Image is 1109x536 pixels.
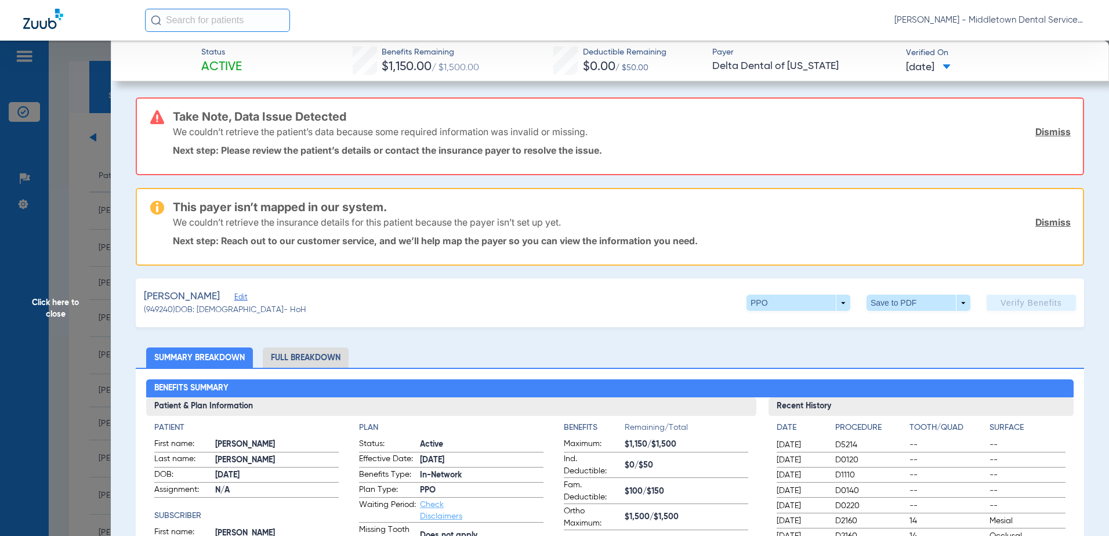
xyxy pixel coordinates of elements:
span: -- [909,454,985,466]
span: -- [909,469,985,481]
span: Fam. Deductible: [564,479,621,504]
span: -- [990,500,1065,512]
span: -- [909,439,985,451]
span: D2160 [835,515,905,527]
input: Search for patients [145,9,290,32]
span: -- [990,454,1065,466]
img: Search Icon [151,15,161,26]
h4: Subscriber [154,510,339,522]
button: Save to PDF [867,295,970,311]
h4: Patient [154,422,339,434]
img: Zuub Logo [23,9,63,29]
span: Active [201,59,242,75]
span: $1,150.00 [382,61,432,73]
h4: Plan [359,422,543,434]
h3: This payer isn’t mapped in our system. [173,201,1071,213]
span: Status: [359,438,416,452]
span: PPO [420,484,543,497]
span: $100/$150 [625,486,748,498]
span: $1,500/$1,500 [625,511,748,523]
span: Last name: [154,453,211,467]
span: D5214 [835,439,905,451]
h3: Recent History [769,397,1074,416]
span: [DATE] [777,439,825,451]
span: Effective Date: [359,453,416,467]
li: Full Breakdown [263,347,349,368]
span: Remaining/Total [625,422,748,438]
a: Dismiss [1035,126,1071,137]
span: Payer [712,46,896,59]
span: First name: [154,438,211,452]
span: Ind. Deductible: [564,453,621,477]
p: We couldn’t retrieve the insurance details for this patient because the payer isn’t set up yet. [173,216,561,228]
span: N/A [215,484,339,497]
p: Next step: Reach out to our customer service, and we’ll help map the payer so you can view the in... [173,235,1071,247]
h3: Take Note, Data Issue Detected [173,111,1071,122]
span: DOB: [154,469,211,483]
app-breakdown-title: Procedure [835,422,905,438]
h3: Patient & Plan Information [146,397,757,416]
app-breakdown-title: Date [777,422,825,438]
span: Verified On [906,47,1090,59]
span: [DATE] [906,60,951,75]
h4: Benefits [564,422,625,434]
span: -- [909,485,985,497]
h4: Date [777,422,825,434]
h4: Procedure [835,422,905,434]
span: Plan Type: [359,484,416,498]
span: [PERSON_NAME] [144,289,220,304]
span: Mesial [990,515,1065,527]
span: / $50.00 [615,64,648,72]
app-breakdown-title: Benefits [564,422,625,438]
span: Benefits Remaining [382,46,479,59]
span: 14 [909,515,985,527]
span: [DATE] [777,485,825,497]
p: We couldn’t retrieve the patient’s data because some required information was invalid or missing. [173,126,588,137]
span: -- [990,485,1065,497]
span: [PERSON_NAME] - Middletown Dental Services [894,15,1086,26]
a: Dismiss [1035,216,1071,228]
span: [DATE] [215,469,339,481]
span: $0/$50 [625,459,748,472]
span: Maximum: [564,438,621,452]
span: Active [420,439,543,451]
span: [DATE] [777,469,825,481]
span: [DATE] [777,454,825,466]
h4: Tooth/Quad [909,422,985,434]
span: D0220 [835,500,905,512]
span: -- [990,439,1065,451]
p: Next step: Please review the patient’s details or contact the insurance payer to resolve the issue. [173,144,1071,156]
span: Edit [234,293,245,304]
h4: Surface [990,422,1065,434]
span: (949240) DOB: [DEMOGRAPHIC_DATA] - HoH [144,304,306,316]
span: [PERSON_NAME] [215,439,339,451]
img: warning-icon [150,201,164,215]
app-breakdown-title: Surface [990,422,1065,438]
li: Summary Breakdown [146,347,253,368]
a: Check Disclaimers [420,501,462,520]
iframe: Chat Widget [1051,480,1109,536]
span: D1110 [835,469,905,481]
span: [DATE] [777,500,825,512]
img: error-icon [150,110,164,124]
span: Delta Dental of [US_STATE] [712,59,896,74]
span: D0120 [835,454,905,466]
span: [PERSON_NAME] [215,454,339,466]
span: -- [909,500,985,512]
span: Ortho Maximum: [564,505,621,530]
h2: Benefits Summary [146,379,1074,398]
span: Waiting Period: [359,499,416,522]
span: Assignment: [154,484,211,498]
span: D0140 [835,485,905,497]
span: / $1,500.00 [432,63,479,73]
span: Deductible Remaining [583,46,666,59]
app-breakdown-title: Tooth/Quad [909,422,985,438]
span: In-Network [420,469,543,481]
span: Status [201,46,242,59]
span: $1,150/$1,500 [625,439,748,451]
button: PPO [746,295,850,311]
span: -- [990,469,1065,481]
